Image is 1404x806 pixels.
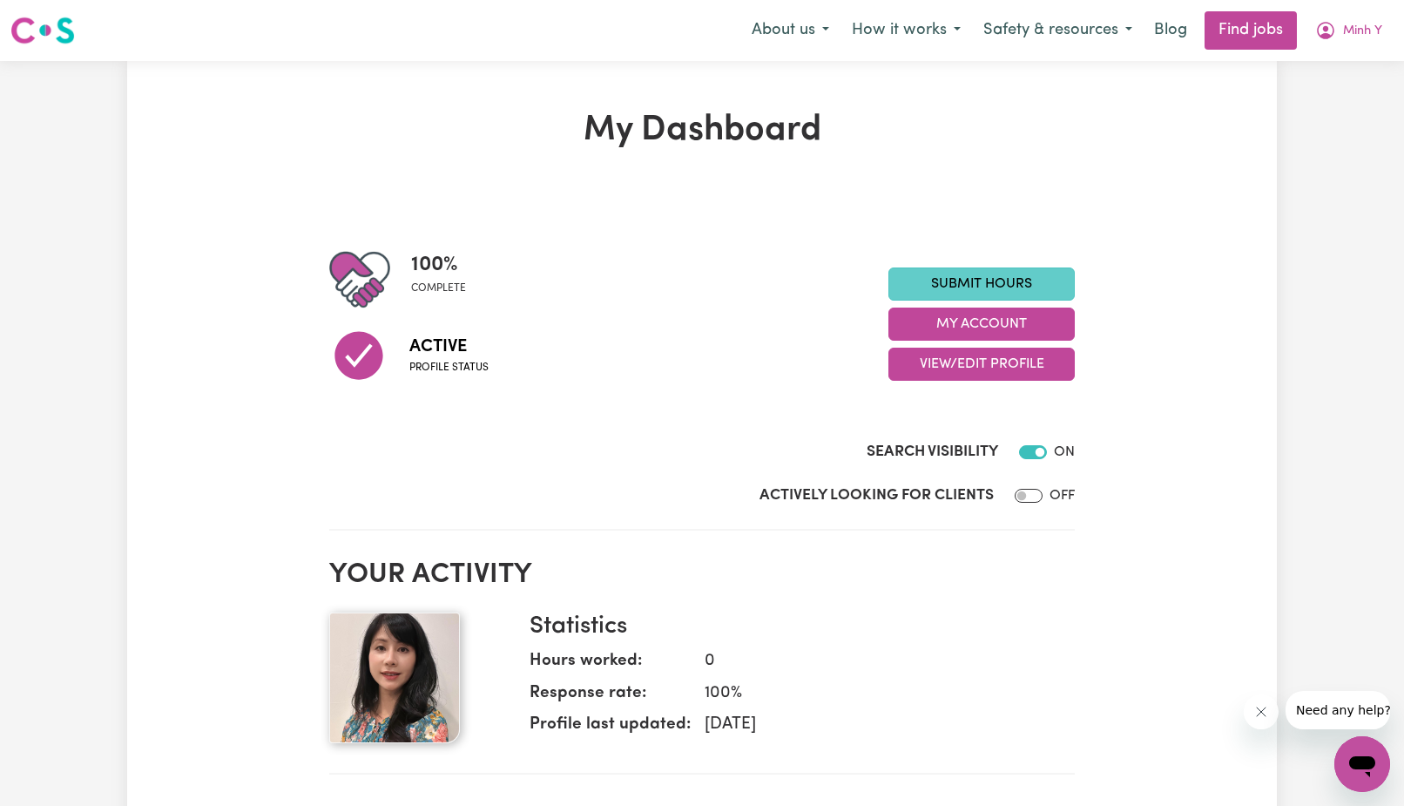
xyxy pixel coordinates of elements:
[530,713,691,745] dt: Profile last updated:
[329,613,460,743] img: Your profile picture
[888,348,1075,381] button: View/Edit Profile
[691,681,1061,707] dd: 100 %
[409,334,489,360] span: Active
[888,308,1075,341] button: My Account
[530,649,691,681] dt: Hours worked:
[411,249,466,281] span: 100 %
[1304,12,1394,49] button: My Account
[759,484,994,507] label: Actively Looking for Clients
[411,281,466,296] span: complete
[1244,694,1279,729] iframe: Close message
[740,12,840,49] button: About us
[329,559,1075,592] h2: Your activity
[691,713,1061,738] dd: [DATE]
[10,10,75,51] a: Careseekers logo
[1054,445,1075,459] span: ON
[691,649,1061,674] dd: 0
[972,12,1144,49] button: Safety & resources
[1334,736,1390,792] iframe: Button to launch messaging window
[329,110,1075,152] h1: My Dashboard
[411,249,480,310] div: Profile completeness: 100%
[409,360,489,376] span: Profile status
[888,268,1075,301] a: Submit Hours
[530,613,1061,642] h3: Statistics
[10,12,105,26] span: Need any help?
[1343,22,1382,41] span: Minh Y
[10,15,75,46] img: Careseekers logo
[1286,691,1390,729] iframe: Message from company
[1050,489,1075,503] span: OFF
[840,12,972,49] button: How it works
[1144,11,1198,50] a: Blog
[867,441,998,464] label: Search Visibility
[530,681,691,714] dt: Response rate:
[1205,11,1297,50] a: Find jobs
